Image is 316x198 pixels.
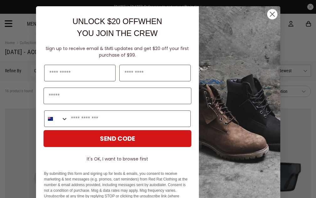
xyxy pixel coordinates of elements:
[44,130,191,147] button: SEND CODE
[138,17,162,26] span: WHEN
[44,111,68,127] button: Search Countries
[267,9,278,20] button: Close dialog
[77,29,158,38] span: YOU JOIN THE CREW
[48,116,53,121] img: New Zealand
[72,17,138,26] span: UNLOCK $20 OFF
[46,45,189,58] span: Sign up to receive email & SMS updates and get $20 off your first purchase of $99.
[44,65,116,81] input: First Name
[44,88,191,104] input: Email
[44,153,191,165] button: It's OK, I want to browse first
